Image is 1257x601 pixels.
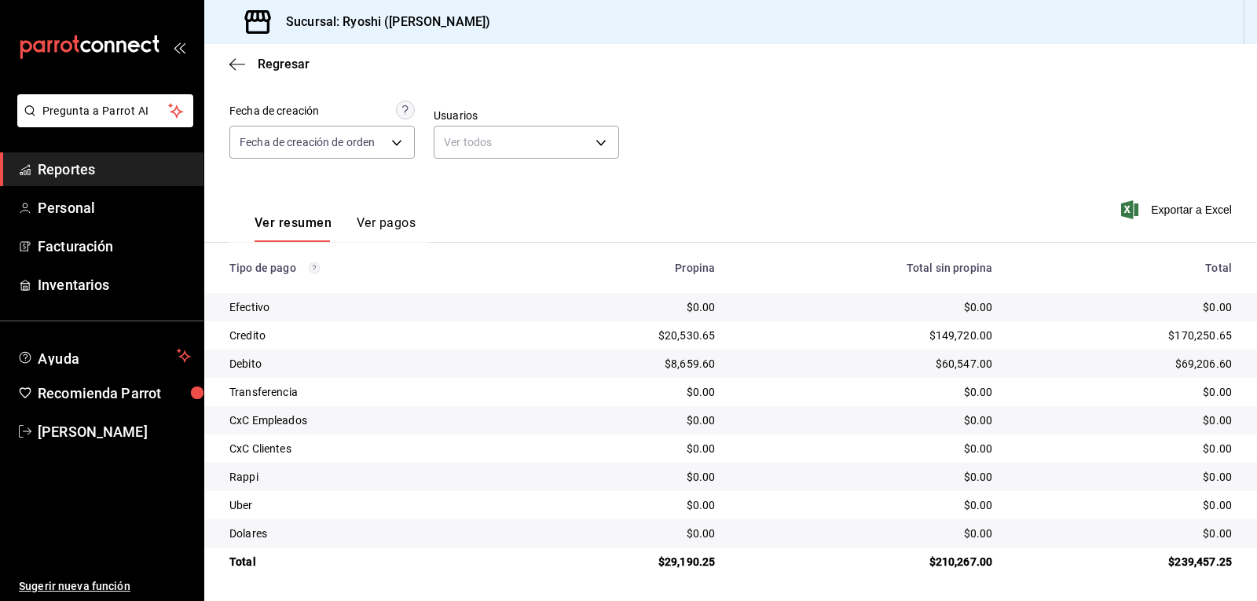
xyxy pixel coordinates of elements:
div: $0.00 [740,441,992,456]
span: Personal [38,197,191,218]
div: navigation tabs [255,215,416,242]
div: $0.00 [740,384,992,400]
span: Inventarios [38,274,191,295]
div: $0.00 [740,299,992,315]
span: Facturación [38,236,191,257]
div: $0.00 [1017,299,1232,315]
div: Ver todos [434,126,619,159]
div: $69,206.60 [1017,356,1232,372]
div: Transferencia [229,384,511,400]
button: Exportar a Excel [1124,200,1232,219]
div: Total [1017,262,1232,274]
button: Ver resumen [255,215,332,242]
div: $0.00 [1017,384,1232,400]
div: $8,659.60 [536,356,716,372]
div: $239,457.25 [1017,554,1232,570]
div: $0.00 [536,412,716,428]
span: Pregunta a Parrot AI [42,103,169,119]
div: Debito [229,356,511,372]
div: CxC Clientes [229,441,511,456]
div: Efectivo [229,299,511,315]
div: $0.00 [1017,497,1232,513]
svg: Los pagos realizados con Pay y otras terminales son montos brutos. [309,262,320,273]
div: $0.00 [536,469,716,485]
div: CxC Empleados [229,412,511,428]
div: $210,267.00 [740,554,992,570]
a: Pregunta a Parrot AI [11,114,193,130]
div: $0.00 [1017,412,1232,428]
span: Recomienda Parrot [38,383,191,404]
div: Total sin propina [740,262,992,274]
div: $0.00 [536,299,716,315]
button: open_drawer_menu [173,41,185,53]
div: $0.00 [1017,469,1232,485]
div: Tipo de pago [229,262,511,274]
span: Fecha de creación de orden [240,134,375,150]
div: $29,190.25 [536,554,716,570]
div: Fecha de creación [229,103,319,119]
span: Reportes [38,159,191,180]
button: Pregunta a Parrot AI [17,94,193,127]
div: $149,720.00 [740,328,992,343]
span: Regresar [258,57,310,71]
div: $0.00 [536,497,716,513]
div: Rappi [229,469,511,485]
button: Ver pagos [357,215,416,242]
div: Dolares [229,526,511,541]
span: Sugerir nueva función [19,578,191,595]
h3: Sucursal: Ryoshi ([PERSON_NAME]) [273,13,490,31]
div: Total [229,554,511,570]
div: $0.00 [740,469,992,485]
div: $20,530.65 [536,328,716,343]
div: $0.00 [740,526,992,541]
span: [PERSON_NAME] [38,421,191,442]
div: Propina [536,262,716,274]
div: Uber [229,497,511,513]
div: $0.00 [1017,526,1232,541]
span: Ayuda [38,346,170,365]
div: $0.00 [536,526,716,541]
div: $0.00 [1017,441,1232,456]
button: Regresar [229,57,310,71]
div: $0.00 [740,412,992,428]
div: $0.00 [536,384,716,400]
div: $170,250.65 [1017,328,1232,343]
div: $0.00 [740,497,992,513]
label: Usuarios [434,110,619,121]
div: Credito [229,328,511,343]
div: $60,547.00 [740,356,992,372]
div: $0.00 [536,441,716,456]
